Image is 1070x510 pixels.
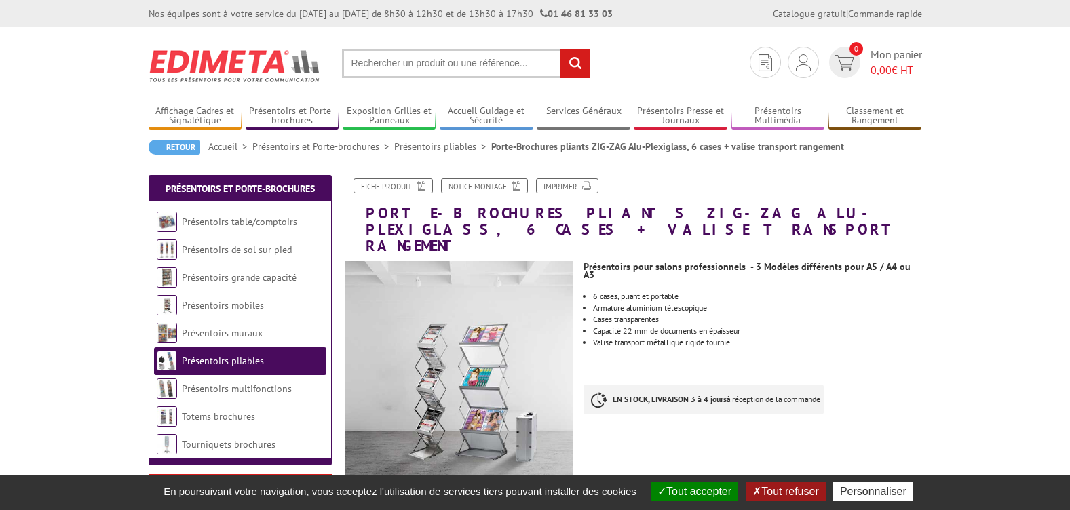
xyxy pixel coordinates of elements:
span: Mon panier [871,47,922,78]
p: 6 cases, pliant et portable [593,292,921,300]
strong: Présentoirs pour salons professionnels - 3 Modèles différents pour A5 / A4 ou A3 [584,260,911,281]
a: Imprimer [536,178,598,193]
p: Valise transport métallique rigide fournie [593,338,921,347]
img: Tourniquets brochures [157,434,177,454]
li: Cases transparentes [593,315,921,323]
a: Accueil [208,140,252,153]
img: porte_brochures_pliants_zig_zag_alu_plexi_valise_transport_215416_215415_215417.jpg [345,261,574,490]
img: Présentoirs table/comptoirs [157,212,177,232]
a: Présentoirs muraux [182,327,263,339]
img: Edimeta [149,41,322,91]
button: Personnaliser (fenêtre modale) [833,482,913,501]
a: Présentoirs Multimédia [731,105,825,127]
a: Présentoirs et Porte-brochures [166,182,315,195]
a: Présentoirs pliables [182,355,264,367]
p: à réception de la commande [584,385,824,414]
img: devis rapide [835,55,854,71]
a: Présentoirs mobiles [182,299,264,311]
a: Totems brochures [182,410,255,423]
img: Présentoirs muraux [157,323,177,343]
img: Présentoirs grande capacité [157,267,177,288]
button: Tout accepter [651,482,738,501]
input: rechercher [560,49,590,78]
a: Affichage Cadres et Signalétique [149,105,242,127]
a: Exposition Grilles et Panneaux [343,105,436,127]
a: Présentoirs de sol sur pied [182,243,292,256]
a: Catalogue gratuit [773,7,846,20]
img: Présentoirs de sol sur pied [157,239,177,260]
a: Présentoirs et Porte-brochures [252,140,394,153]
p: Armature aluminium télescopique [593,304,921,312]
div: Nos équipes sont à votre service du [DATE] au [DATE] de 8h30 à 12h30 et de 13h30 à 17h30 [149,7,613,20]
span: 0,00 [871,63,892,77]
img: Présentoirs multifonctions [157,378,177,399]
span: En poursuivant votre navigation, vous acceptez l'utilisation de services tiers pouvant installer ... [157,486,643,497]
a: Présentoirs grande capacité [182,271,297,283]
span: € HT [871,62,922,78]
img: Totems brochures [157,406,177,427]
a: Notice Montage [441,178,528,193]
strong: 01 46 81 33 03 [540,7,613,20]
a: Retour [149,140,200,155]
strong: EN STOCK, LIVRAISON 3 à 4 jours [613,394,727,404]
img: Présentoirs mobiles [157,295,177,315]
li: Porte-Brochures pliants ZIG-ZAG Alu-Plexiglass, 6 cases + valise transport rangement [491,140,844,153]
div: | [773,7,922,20]
a: Présentoirs table/comptoirs [182,216,297,228]
a: Présentoirs Presse et Journaux [634,105,727,127]
a: Présentoirs et Porte-brochures [246,105,339,127]
input: Rechercher un produit ou une référence... [342,49,590,78]
a: Présentoirs pliables [394,140,491,153]
a: Services Généraux [537,105,630,127]
h1: Porte-Brochures pliants ZIG-ZAG Alu-Plexiglass, 6 cases + valise transport rangement [335,178,932,254]
span: 0 [849,42,863,56]
a: devis rapide 0 Mon panier 0,00€ HT [826,47,922,78]
a: Commande rapide [848,7,922,20]
li: Capacité 22 mm de documents en épaisseur [593,327,921,335]
img: devis rapide [759,54,772,71]
a: Présentoirs multifonctions [182,382,292,395]
button: Tout refuser [746,482,825,501]
a: Fiche produit [354,178,433,193]
img: Présentoirs pliables [157,351,177,371]
img: devis rapide [796,54,811,71]
a: Tourniquets brochures [182,438,275,450]
a: Accueil Guidage et Sécurité [440,105,533,127]
a: Classement et Rangement [828,105,922,127]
